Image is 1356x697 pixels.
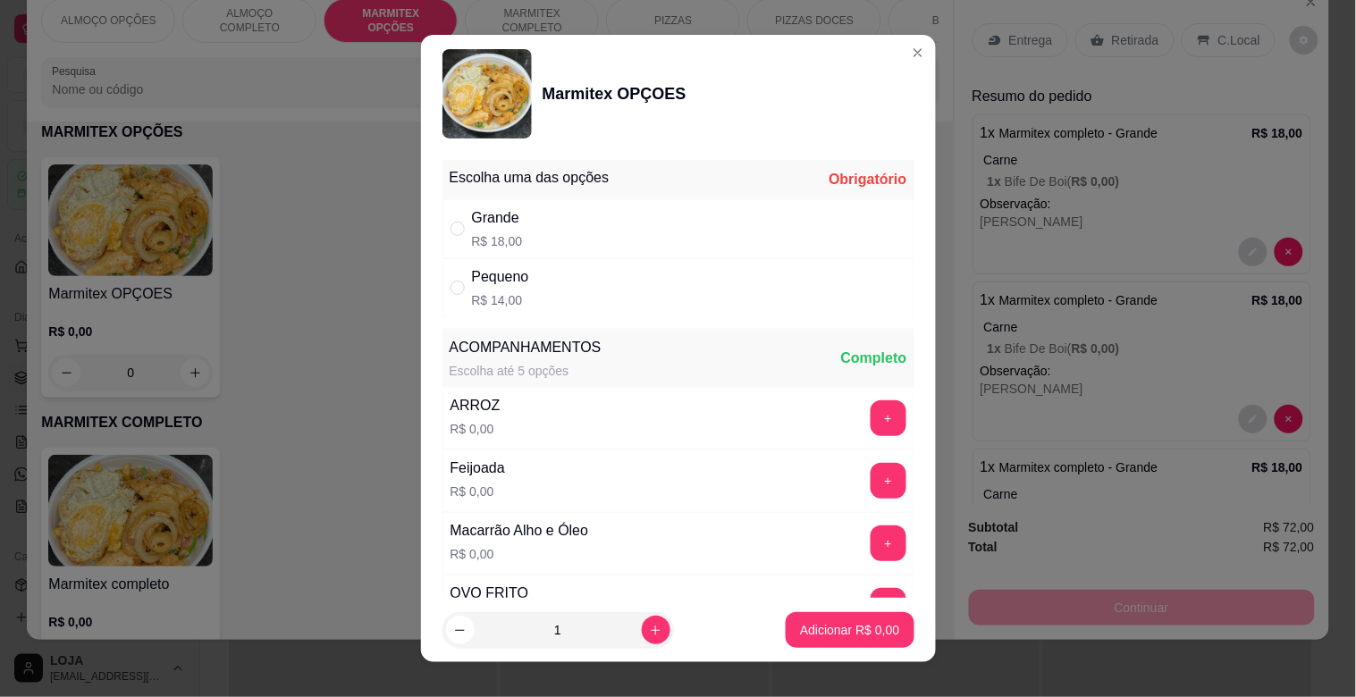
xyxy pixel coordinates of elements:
div: Obrigatório [829,169,906,190]
div: ACOMPANHAMENTOS [450,337,602,358]
div: Grande [472,207,523,229]
div: Macarrão Alho e Óleo [451,520,589,542]
div: ARROZ [451,395,501,416]
div: Escolha uma das opções [450,167,610,189]
div: Feijoada [451,458,505,479]
div: Escolha até 5 opções [450,362,602,380]
p: R$ 0,00 [451,545,589,563]
p: R$ 14,00 [472,291,529,309]
button: Close [904,38,932,67]
div: OVO FRITO [451,583,529,604]
button: add [871,588,906,624]
button: increase-product-quantity [642,616,670,644]
button: add [871,463,906,499]
button: decrease-product-quantity [446,616,475,644]
button: add [871,525,906,561]
img: product-image [442,49,532,139]
div: Pequeno [472,266,529,288]
div: Completo [841,348,907,369]
p: R$ 0,00 [451,420,501,438]
p: R$ 18,00 [472,232,523,250]
div: Marmitex OPÇOES [543,81,686,106]
p: R$ 0,00 [451,483,505,500]
p: Adicionar R$ 0,00 [800,621,899,639]
button: Adicionar R$ 0,00 [786,612,914,648]
button: add [871,400,906,436]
